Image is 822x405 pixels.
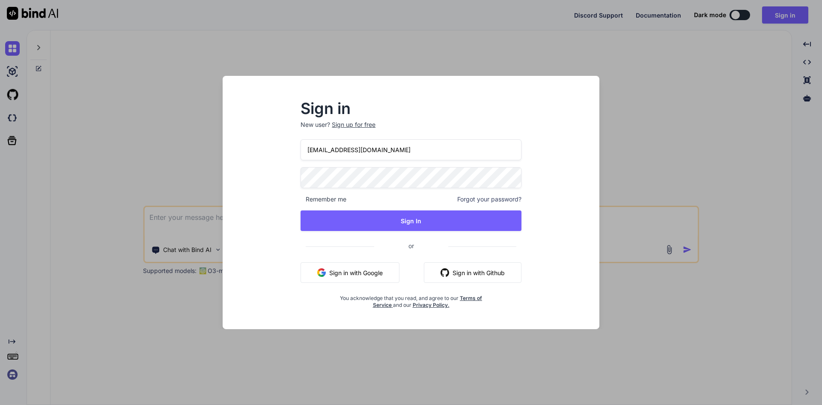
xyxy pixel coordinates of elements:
button: Sign in with Google [301,262,399,283]
img: github [441,268,449,277]
a: Terms of Service [373,295,482,308]
img: google [317,268,326,277]
span: Forgot your password? [457,195,521,204]
div: Sign up for free [332,120,375,129]
button: Sign In [301,210,521,231]
p: New user? [301,120,521,139]
a: Privacy Policy. [413,302,450,308]
button: Sign in with Github [424,262,521,283]
div: You acknowledge that you read, and agree to our and our [337,290,485,309]
span: or [374,235,448,256]
input: Login or Email [301,139,521,160]
h2: Sign in [301,102,521,115]
span: Remember me [301,195,346,204]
